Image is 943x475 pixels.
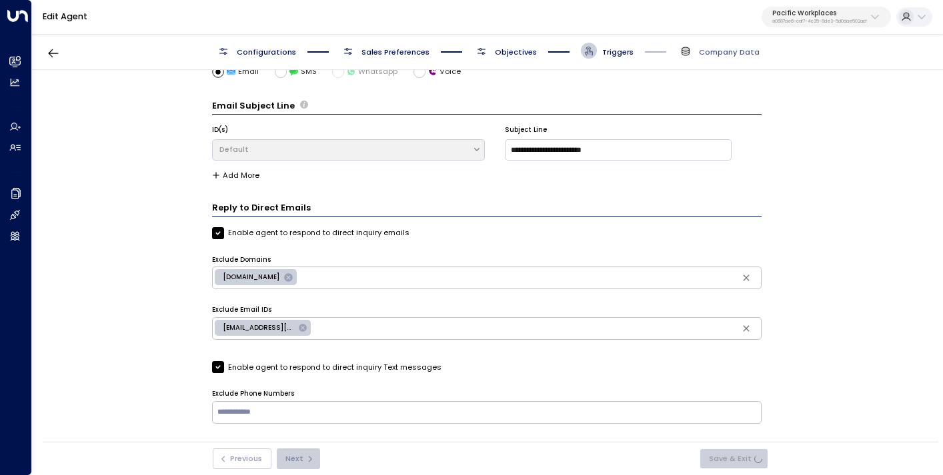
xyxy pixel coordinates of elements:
label: ID(s) [212,125,228,135]
span: SMS [289,66,317,77]
span: Email [227,66,259,77]
span: Company Data [699,47,760,57]
label: Exclude Email IDs [212,305,271,314]
h3: Reply to Direct Emails [212,201,762,217]
span: Triggers [602,47,634,57]
span: Define the subject lines the agent should use when sending emails, customized for different trigg... [300,99,307,112]
span: Whatsapp [347,66,397,77]
span: Configurations [237,47,296,57]
button: Add More [212,171,259,180]
label: Enable agent to respond to direct inquiry Text messages [212,361,441,373]
button: Clear [738,269,755,286]
span: Objectives [495,47,537,57]
label: Exclude Phone Numbers [212,389,294,398]
span: Sales Preferences [361,47,429,57]
span: Voice [428,66,461,77]
div: [DOMAIN_NAME] [215,269,296,285]
p: a0687ae6-caf7-4c35-8de3-5d0dae502acf [772,19,867,24]
h3: Email Subject Line [212,99,295,112]
span: [EMAIL_ADDRESS][DOMAIN_NAME] [215,323,302,332]
label: Exclude Domains [212,255,271,264]
div: [EMAIL_ADDRESS][DOMAIN_NAME] [215,320,311,336]
label: Enable agent to respond to direct inquiry emails [212,227,409,239]
button: Pacific Workplacesa0687ae6-caf7-4c35-8de3-5d0dae502acf [762,7,891,28]
label: Subject Line [505,125,547,135]
span: [DOMAIN_NAME] [215,272,287,282]
button: Clear [738,320,755,337]
a: Edit Agent [43,11,87,22]
p: Pacific Workplaces [772,9,867,17]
